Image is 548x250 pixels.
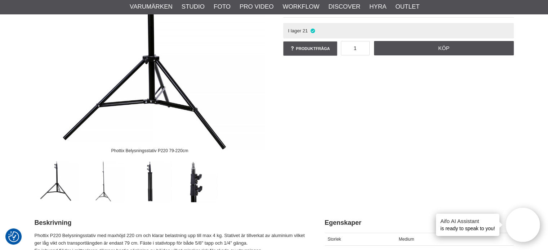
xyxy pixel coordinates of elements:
[288,28,301,33] span: I lager
[369,2,386,12] a: Hyra
[328,237,341,242] span: Storlek
[240,2,273,12] a: Pro Video
[399,237,414,242] span: Medium
[436,214,499,236] div: is ready to speak to you!
[35,218,307,227] h2: Beskrivning
[35,159,79,202] img: Phottix Belysningsstativ P220 79-220cm
[130,2,173,12] a: Varumärken
[214,2,231,12] a: Foto
[283,41,337,56] a: Produktfråga
[325,218,514,227] h2: Egenskaper
[81,159,125,202] img: Belysningsstativ, max höjd 220 cm
[282,2,319,12] a: Workflow
[128,159,171,202] img: Transportlängd 79 cm
[303,28,308,33] span: 21
[8,230,19,243] button: Samtyckesinställningar
[105,144,194,157] div: Phottix Belysningsstativ P220 79-220cm
[309,28,316,33] i: I lager
[374,41,514,55] a: Köp
[440,217,495,225] h4: Aifo AI Assistant
[395,2,419,12] a: Outlet
[174,159,218,202] img: Både 5/8 tapp och 1/4 gänga i stativtopp
[8,231,19,242] img: Revisit consent button
[328,2,360,12] a: Discover
[182,2,205,12] a: Studio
